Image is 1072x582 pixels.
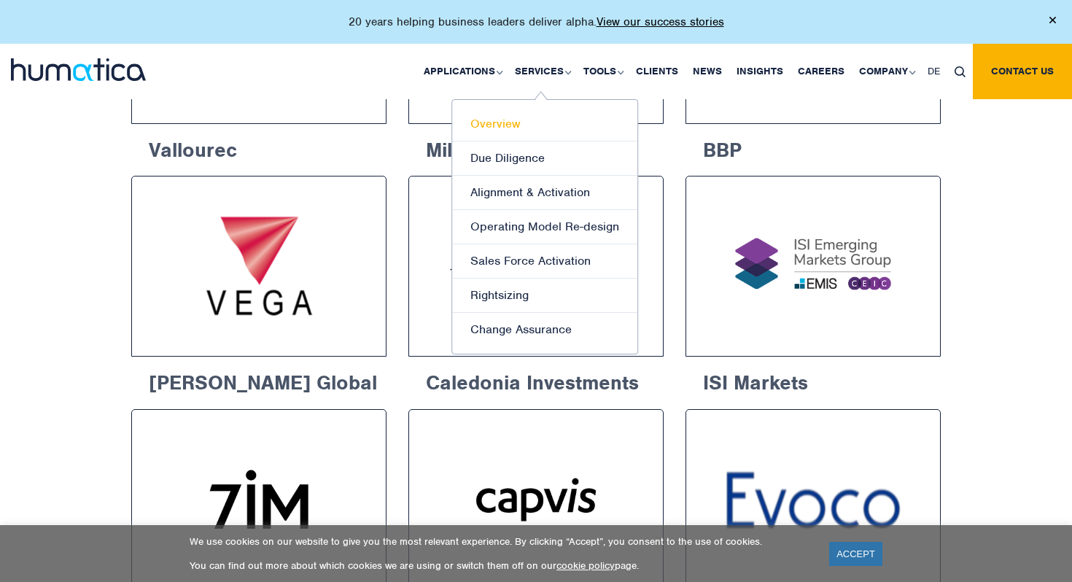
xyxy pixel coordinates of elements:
[190,535,811,548] p: We use cookies on our website to give you the most relevant experience. By clicking “Accept”, you...
[131,124,387,171] h6: Vallourec
[685,357,941,403] h6: ISI Markets
[729,44,791,99] a: Insights
[791,44,852,99] a: Careers
[408,124,664,171] h6: Milarex
[436,203,636,329] img: Caledonia Investments
[452,279,637,313] a: Rightsizing
[452,141,637,176] a: Due Diligence
[190,559,811,572] p: You can find out more about which cookies we are using or switch them off on our page.
[452,107,637,141] a: Overview
[597,15,724,29] a: View our success stories
[416,44,508,99] a: Applications
[852,44,920,99] a: Company
[955,66,966,77] img: search_icon
[452,313,637,346] a: Change Assurance
[452,244,637,279] a: Sales Force Activation
[408,357,664,403] h6: Caledonia Investments
[685,124,941,171] h6: BBP
[713,437,913,562] img: Evoco
[685,44,729,99] a: News
[452,210,637,244] a: Operating Model Re-design
[159,203,359,329] img: Vega Global
[11,58,146,81] img: logo
[436,437,636,562] img: Capvis
[452,176,637,210] a: Alignment & Activation
[713,203,913,329] img: ISI Markets
[829,542,882,566] a: ACCEPT
[131,357,387,403] h6: [PERSON_NAME] Global
[928,65,940,77] span: DE
[508,44,576,99] a: Services
[920,44,947,99] a: DE
[349,15,724,29] p: 20 years helping business leaders deliver alpha.
[159,437,359,562] img: 7IM
[629,44,685,99] a: Clients
[576,44,629,99] a: Tools
[973,44,1072,99] a: Contact us
[556,559,615,572] a: cookie policy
